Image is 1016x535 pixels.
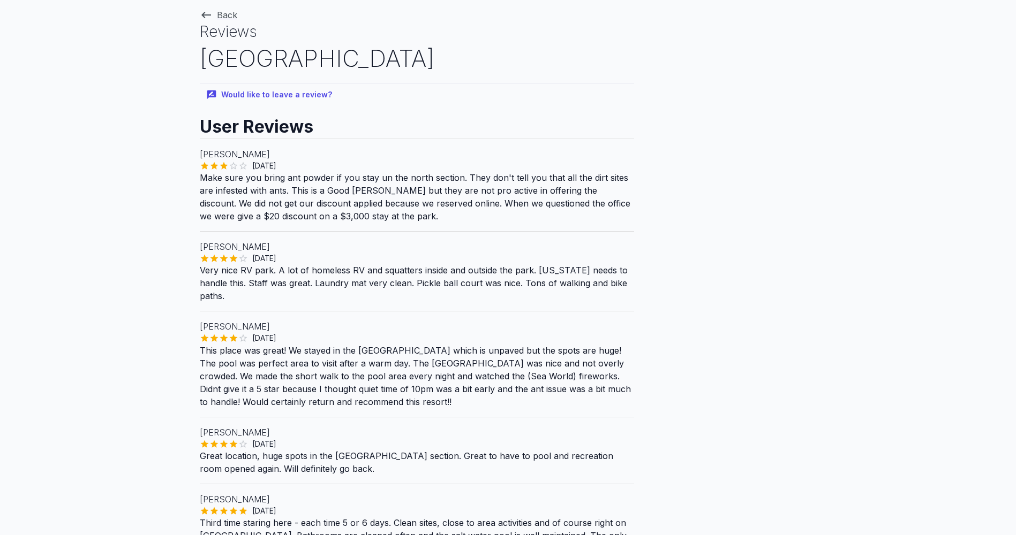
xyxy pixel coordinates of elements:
p: [PERSON_NAME] [200,493,634,506]
p: [PERSON_NAME] [200,426,634,439]
p: Very nice RV park. A lot of homeless RV and squatters inside and outside the park. [US_STATE] nee... [200,264,634,302]
p: Great location, huge spots in the [GEOGRAPHIC_DATA] section. Great to have to pool and recreation... [200,449,634,475]
h1: Reviews [200,21,634,42]
a: Back [200,10,237,20]
p: [PERSON_NAME] [200,148,634,160]
p: [PERSON_NAME] [200,240,634,253]
p: Make sure you bring ant powder if you stay un the north section. They don't tell you that all the... [200,171,634,223]
span: [DATE] [248,506,281,516]
h2: [GEOGRAPHIC_DATA] [200,42,634,75]
h2: User Reviews [200,106,634,139]
span: [DATE] [248,253,281,264]
span: [DATE] [248,333,281,343]
p: This place was great! We stayed in the [GEOGRAPHIC_DATA] which is unpaved but the spots are huge!... [200,344,634,408]
span: [DATE] [248,439,281,449]
span: [DATE] [248,160,281,171]
p: [PERSON_NAME] [200,320,634,333]
button: Would like to leave a review? [200,83,341,106]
